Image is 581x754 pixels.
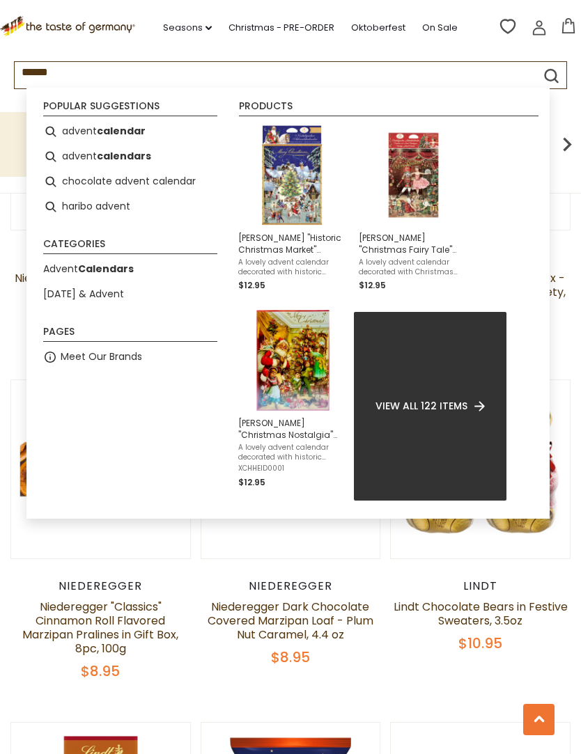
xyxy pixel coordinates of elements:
a: [PERSON_NAME] "Christmas Nostalgia" Chocolate Advent Calendar, 2.6 ozA lovely advent calendar dec... [238,310,348,489]
li: Heidel "Christmas Nostalgia" Chocolate Advent Calendar, 2.6 oz [233,304,353,495]
span: $12.95 [359,279,386,291]
a: Heidel Christmas Fairy Tale Chocolate Advent Calendar[PERSON_NAME] "Christmas Fairy Tale" Chocola... [359,125,468,292]
span: $12.95 [238,279,265,291]
a: Seasons [163,20,212,36]
a: Lindt Chocolate Bears in Festive Sweaters, 3.5oz [394,599,568,629]
span: View all 122 items [375,398,467,414]
li: View all 122 items [353,311,507,501]
li: Products [239,101,538,116]
span: XCHHEID0001 [238,464,348,473]
a: AdventCalendars [43,261,134,277]
li: Heidel "Christmas Fairy Tale" Chocolate Advent Calendar, 2.6 oz [353,119,474,298]
li: Heidel "Historic Christmas Market" Chocolate Advent Calendar, 2.6 oz [233,119,353,298]
div: Niederegger [10,579,191,593]
span: $12.95 [238,476,265,488]
a: [PERSON_NAME] "Historic Christmas Market" Chocolate Advent Calendar, 2.6 ozA lovely advent calend... [238,125,348,292]
a: Christmas - PRE-ORDER [228,20,334,36]
li: advent calendars [38,144,223,169]
div: Instant Search Results [26,88,550,519]
li: haribo advent [38,194,223,219]
b: calendar [97,123,146,139]
span: $8.95 [81,661,120,681]
li: Categories [43,239,217,254]
a: Niederegger "Classics" Cinnamon Roll Flavored Marzipan Pralines in Gift Box, 8pc, 100g [22,599,178,657]
span: A lovely advent calendar decorated with Christmas nutcracker design and filled with 24 delicious ... [359,258,468,277]
img: Heidel Christmas Fairy Tale Chocolate Advent Calendar [363,125,464,226]
a: [DATE] & Advent [43,286,124,302]
span: A lovely advent calendar decorated with historic German Christmas Market design and filled with 2... [238,258,348,277]
span: [PERSON_NAME] "Historic Christmas Market" Chocolate Advent Calendar, 2.6 oz [238,232,348,256]
div: Lindt [390,579,571,593]
li: advent calendar [38,119,223,144]
li: Pages [43,327,217,342]
img: next arrow [553,130,581,158]
b: Calendars [78,262,134,276]
b: calendars [97,148,151,164]
div: Niederegger [10,251,191,265]
span: A lovely advent calendar decorated with historic German "Nikolaus" (Santa Claus) designs and fill... [238,443,348,462]
div: Niederegger [201,579,381,593]
li: Popular suggestions [43,101,217,116]
span: $8.95 [271,647,310,667]
span: [PERSON_NAME] "Christmas Fairy Tale" Chocolate Advent Calendar, 2.6 oz [359,232,468,256]
span: [PERSON_NAME] "Christmas Nostalgia" Chocolate Advent Calendar, 2.6 oz [238,417,348,441]
li: Meet Our Brands [38,345,223,370]
li: AdventCalendars [38,257,223,282]
a: Niederegger "Eggnog" Gourmet Marzipan Torte, 6.5 oz [15,270,187,300]
li: [DATE] & Advent [38,282,223,307]
li: chocolate advent calendar [38,169,223,194]
img: Niederegger "Classics" Cinnamon Roll Flavored Marzipan Pralines in Gift Box, 8pc, 100g [11,380,190,559]
a: Niederegger Dark Chocolate Covered Marzipan Loaf - Plum Nut Caramel, 4.4 oz [208,599,373,643]
span: $10.95 [458,634,502,653]
a: Meet Our Brands [61,349,142,365]
a: Oktoberfest [351,20,405,36]
a: On Sale [422,20,458,36]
